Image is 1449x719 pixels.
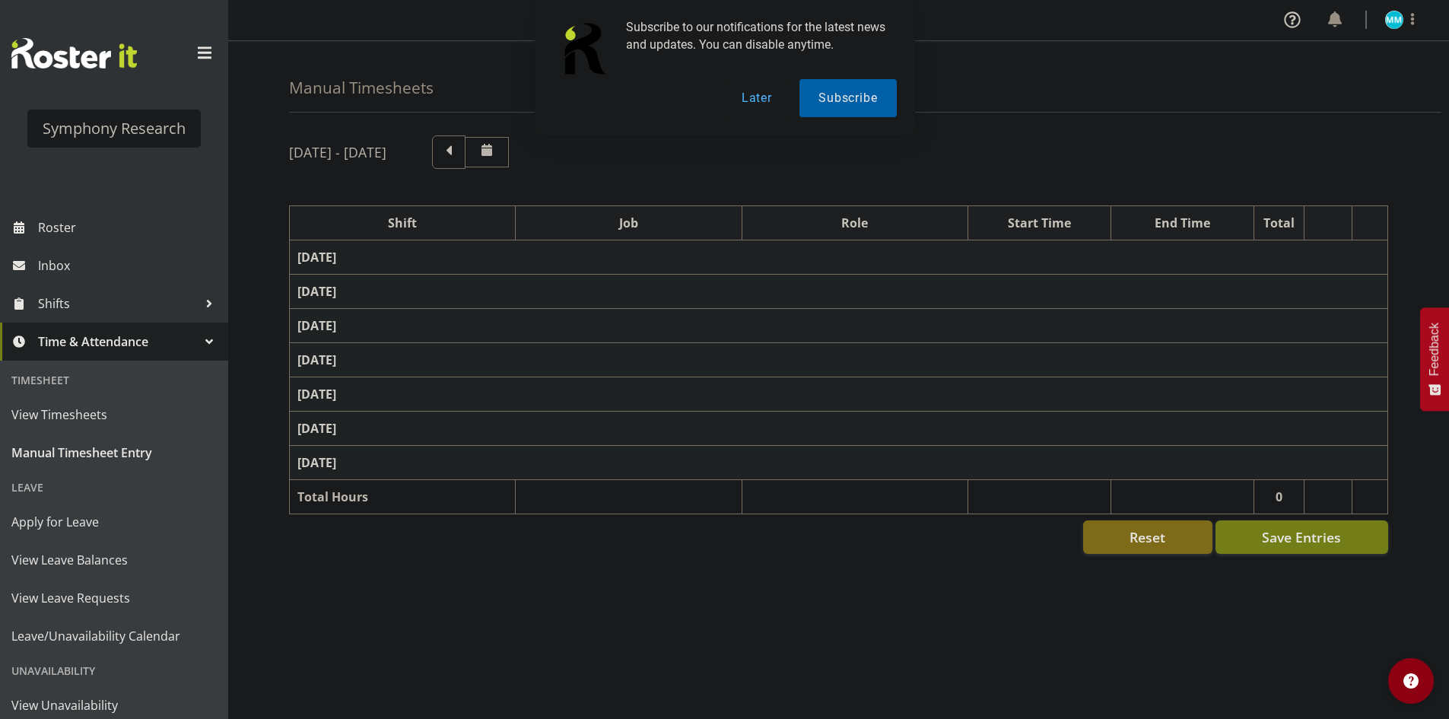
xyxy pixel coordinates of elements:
[290,275,1388,309] td: [DATE]
[750,214,960,232] div: Role
[290,412,1388,446] td: [DATE]
[4,617,224,655] a: Leave/Unavailability Calendar
[4,655,224,686] div: Unavailability
[976,214,1103,232] div: Start Time
[723,79,791,117] button: Later
[11,587,217,609] span: View Leave Requests
[1254,480,1304,514] td: 0
[38,216,221,239] span: Roster
[4,434,224,472] a: Manual Timesheet Entry
[1130,527,1165,547] span: Reset
[4,396,224,434] a: View Timesheets
[11,511,217,533] span: Apply for Leave
[1420,307,1449,411] button: Feedback - Show survey
[1428,323,1441,376] span: Feedback
[1083,520,1212,554] button: Reset
[11,441,217,464] span: Manual Timesheet Entry
[11,694,217,717] span: View Unavailability
[11,549,217,571] span: View Leave Balances
[38,292,198,315] span: Shifts
[4,579,224,617] a: View Leave Requests
[523,214,733,232] div: Job
[289,144,386,161] h5: [DATE] - [DATE]
[1215,520,1388,554] button: Save Entries
[4,472,224,503] div: Leave
[1403,673,1419,689] img: help-xxl-2.png
[614,18,897,53] div: Subscribe to our notifications for the latest news and updates. You can disable anytime.
[290,480,516,514] td: Total Hours
[4,541,224,579] a: View Leave Balances
[290,377,1388,412] td: [DATE]
[290,309,1388,343] td: [DATE]
[38,254,221,277] span: Inbox
[553,18,614,79] img: notification icon
[1262,214,1297,232] div: Total
[38,330,198,353] span: Time & Attendance
[4,364,224,396] div: Timesheet
[11,403,217,426] span: View Timesheets
[297,214,507,232] div: Shift
[290,446,1388,480] td: [DATE]
[290,240,1388,275] td: [DATE]
[1119,214,1246,232] div: End Time
[799,79,896,117] button: Subscribe
[290,343,1388,377] td: [DATE]
[4,503,224,541] a: Apply for Leave
[11,625,217,647] span: Leave/Unavailability Calendar
[1262,527,1341,547] span: Save Entries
